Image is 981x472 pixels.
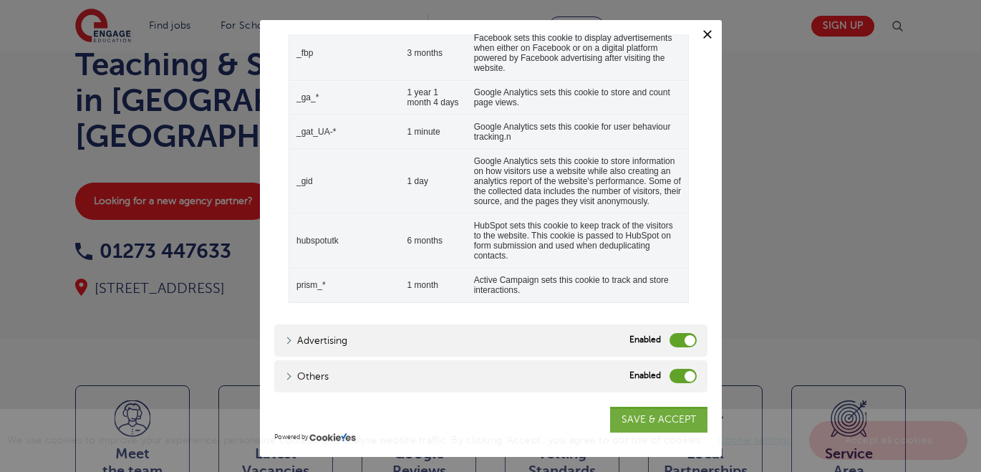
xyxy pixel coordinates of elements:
[7,435,971,445] span: We use cookies to improve your experience, personalise content, and analyse website traffic. By c...
[289,268,400,303] td: prism_*
[466,115,688,149] td: Google Analytics sets this cookie for user behaviour tracking.n
[809,421,968,460] a: Accept all cookies
[466,213,688,268] td: HubSpot sets this cookie to keep track of the visitors to the website. This cookie is passed to H...
[400,213,466,268] td: 6 months
[400,80,466,115] td: 1 year 1 month 4 days
[400,149,466,213] td: 1 day
[289,80,400,115] td: _ga_*
[289,149,400,213] td: _gid
[400,115,466,149] td: 1 minute
[285,333,347,348] a: Advertising
[466,80,688,115] td: Google Analytics sets this cookie to store and count page views.
[466,268,688,303] td: Active Campaign sets this cookie to track and store interactions.
[466,149,688,213] td: Google Analytics sets this cookie to store information on how visitors use a website while also c...
[289,213,400,268] td: hubspotutk
[717,435,791,445] a: Cookie settings
[289,26,400,80] td: _fbp
[400,268,466,303] td: 1 month
[610,407,707,433] a: SAVE & ACCEPT
[400,26,466,80] td: 3 months
[285,369,329,384] a: Others
[289,115,400,149] td: _gat_UA-*
[466,26,688,80] td: Facebook sets this cookie to display advertisements when either on Facebook or on a digital platf...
